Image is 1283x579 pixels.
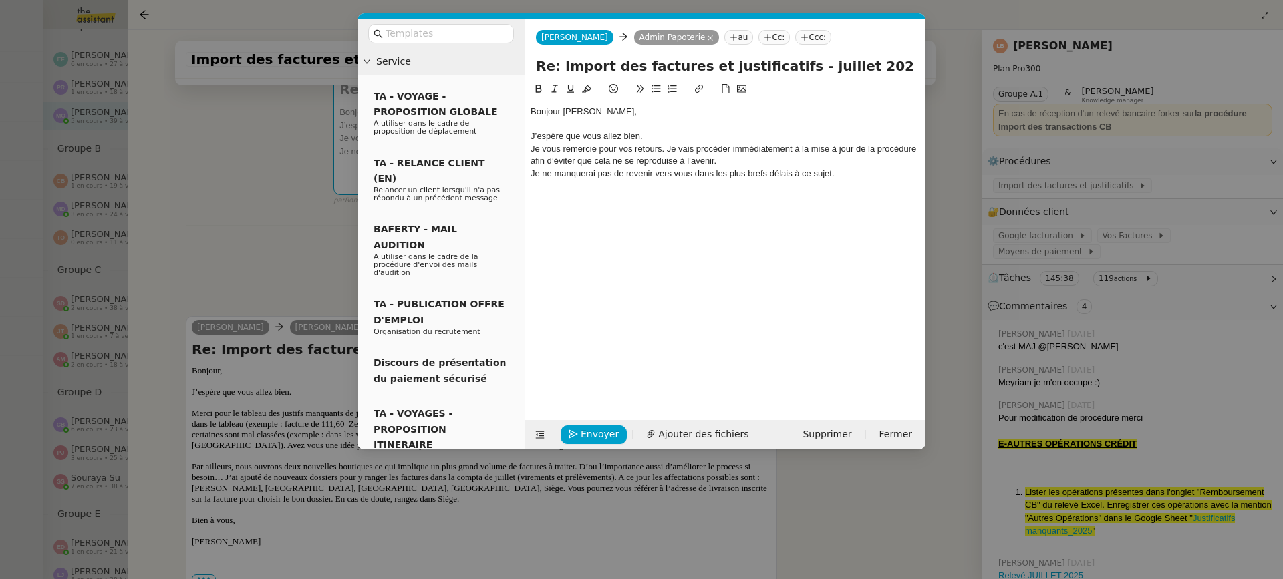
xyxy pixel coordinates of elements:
nz-tag: Admin Papoterie [634,30,720,45]
div: Je vous remercie pour vos retours. Je vais procéder immédiatement à la mise à jour de la procédur... [531,143,920,168]
button: Supprimer [795,425,859,444]
span: A utiliser dans le cadre de proposition de déplacement [374,119,476,136]
input: Subject [536,56,915,76]
button: Fermer [871,425,920,444]
span: Ajouter des fichiers [658,427,748,442]
nz-tag: Cc: [758,30,790,45]
button: Ajouter des fichiers [638,425,756,444]
span: Relancer un client lorsqu'il n'a pas répondu à un précédent message [374,186,500,202]
div: Je ne manquerai pas de revenir vers vous dans les plus brefs délais à ce sujet. [531,168,920,180]
div: Bonjour [PERSON_NAME], [531,106,920,118]
span: TA - RELANCE CLIENT (EN) [374,158,485,184]
span: BAFERTY - MAIL AUDITION [374,224,457,250]
span: A utiliser dans le cadre de la procédure d'envoi des mails d'audition [374,252,478,277]
span: TA - PUBLICATION OFFRE D'EMPLOI [374,299,505,325]
div: Service [358,49,525,75]
nz-tag: au [724,30,753,45]
span: [PERSON_NAME] [541,33,608,42]
span: TA - VOYAGES - PROPOSITION ITINERAIRE [374,408,452,450]
span: Discours de présentation du paiement sécurisé [374,357,507,383]
span: Organisation du recrutement [374,327,480,336]
nz-tag: Ccc: [795,30,831,45]
span: TA - VOYAGE - PROPOSITION GLOBALE [374,91,497,117]
span: Service [376,54,519,69]
span: Supprimer [803,427,851,442]
span: Envoyer [581,427,619,442]
div: J’espère que vous allez bien. [531,130,920,142]
span: Fermer [879,427,912,442]
input: Templates [386,26,506,41]
button: Envoyer [561,425,627,444]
